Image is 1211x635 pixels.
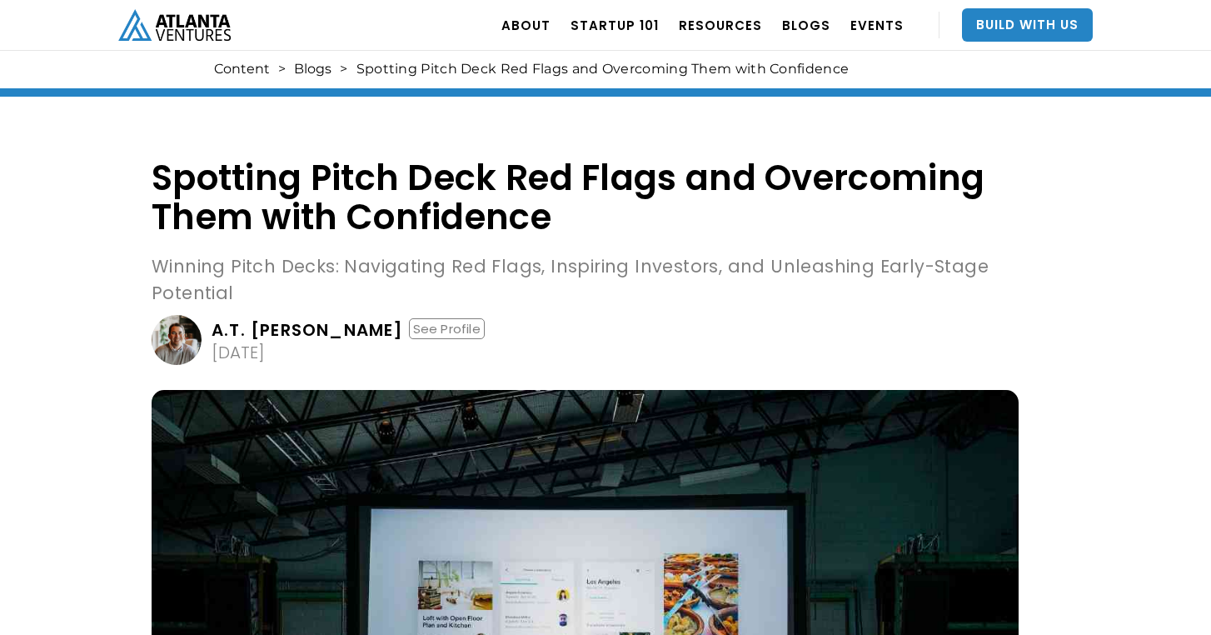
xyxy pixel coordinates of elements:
[294,61,331,77] a: Blogs
[409,318,485,339] div: See Profile
[212,344,265,361] div: [DATE]
[214,61,270,77] a: Content
[501,2,551,48] a: ABOUT
[962,8,1093,42] a: Build With Us
[152,253,1019,307] p: Winning Pitch Decks: Navigating Red Flags, Inspiring Investors, and Unleashing Early-Stage Potential
[571,2,659,48] a: Startup 101
[782,2,830,48] a: BLOGS
[212,322,404,338] div: A.T. [PERSON_NAME]
[850,2,904,48] a: EVENTS
[340,61,347,77] div: >
[278,61,286,77] div: >
[679,2,762,48] a: RESOURCES
[152,315,1019,365] a: A.T. [PERSON_NAME]See Profile[DATE]
[152,158,1019,237] h1: Spotting Pitch Deck Red Flags and Overcoming Them with Confidence
[356,61,850,77] div: Spotting Pitch Deck Red Flags and Overcoming Them with Confidence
